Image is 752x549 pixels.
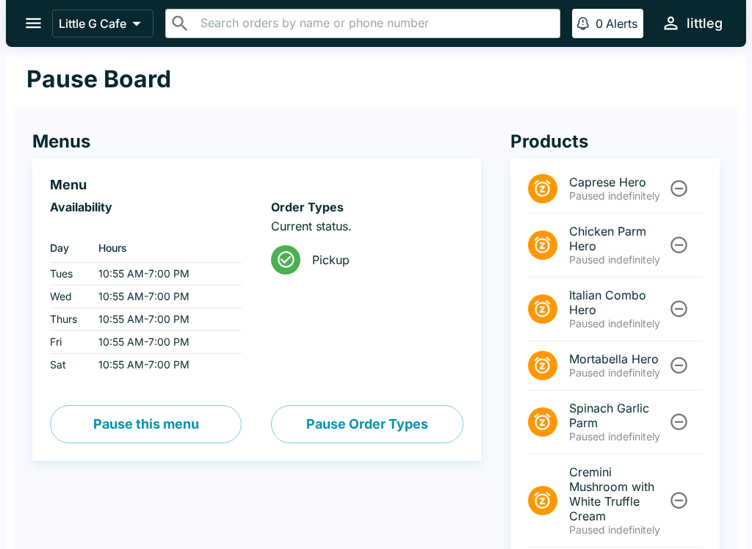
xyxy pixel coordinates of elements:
[50,263,87,286] td: Tues
[52,10,153,37] button: Little G Cafe
[569,366,667,379] p: Paused indefinitely
[271,219,463,233] p: Current status.
[569,189,667,203] p: Paused indefinitely
[87,354,242,377] td: 10:55 AM - 7:00 PM
[26,65,171,94] h1: Pause Board
[87,331,242,354] td: 10:55 AM - 7:00 PM
[569,317,667,330] p: Paused indefinitely
[569,224,667,253] span: Chicken Parm Hero
[665,487,693,514] button: Unpause
[50,308,87,331] td: Thurs
[312,252,451,267] span: Pickup
[665,352,693,379] button: Unpause
[665,175,693,202] button: Unpause
[569,352,667,366] span: Mortabella Hero
[569,401,667,430] span: Spinach Garlic Parm
[569,175,667,189] span: Caprese Hero
[596,16,603,31] p: 0
[87,233,242,263] th: Hours
[665,295,693,322] button: Unpause
[569,253,667,266] p: Paused indefinitely
[59,16,126,31] p: Little G Cafe
[196,13,554,34] input: Search orders by name or phone number
[50,354,87,377] td: Sat
[87,263,242,286] td: 10:55 AM - 7:00 PM
[50,405,242,443] button: Pause this menu
[655,7,728,39] button: littleg
[569,288,667,317] span: Italian Combo Hero
[50,219,242,233] p: ‏
[87,308,242,331] td: 10:55 AM - 7:00 PM
[510,131,720,153] h4: Products
[665,231,693,258] button: Unpause
[665,408,693,435] button: Unpause
[15,4,52,42] button: open drawer
[50,200,242,214] h6: Availability
[87,286,242,308] td: 10:55 AM - 7:00 PM
[50,286,87,308] td: Wed
[32,131,481,153] h4: Menus
[569,430,667,443] p: Paused indefinitely
[569,465,667,523] span: Cremini Mushroom with White Truffle Cream
[687,15,723,32] div: littleg
[606,16,637,31] p: Alerts
[271,200,463,214] h6: Order Types
[50,233,87,263] th: Day
[50,331,87,354] td: Fri
[271,405,463,443] button: Pause Order Types
[569,523,667,537] p: Paused indefinitely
